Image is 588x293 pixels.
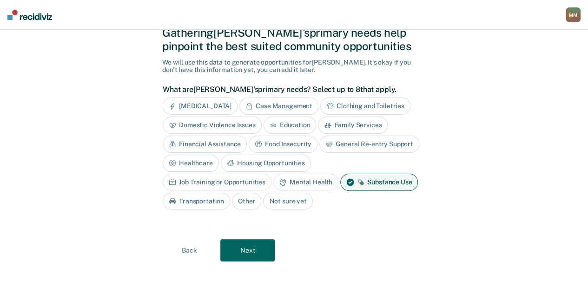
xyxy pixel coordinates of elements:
div: Clothing and Toiletries [320,98,410,115]
button: MM [566,7,581,22]
div: Substance Use [340,174,418,191]
div: We will use this data to generate opportunities for [PERSON_NAME] . It's okay if you don't have t... [162,59,426,74]
div: Gathering [PERSON_NAME]'s primary needs help pinpoint the best suited community opportunities [162,26,426,53]
div: Domestic Violence Issues [163,117,262,134]
div: Job Training or Opportunities [163,174,271,191]
img: Recidiviz [7,10,52,20]
div: Housing Opportunities [221,155,311,172]
div: Other [232,193,261,210]
div: Case Management [239,98,318,115]
div: [MEDICAL_DATA] [163,98,238,115]
div: Family Services [318,117,388,134]
div: Healthcare [163,155,219,172]
label: What are [PERSON_NAME]'s primary needs? Select up to 8 that apply. [163,85,421,94]
div: Mental Health [273,174,338,191]
div: M M [566,7,581,22]
div: Food Insecurity [249,136,317,153]
div: Not sure yet [263,193,312,210]
div: Education [264,117,317,134]
div: Transportation [163,193,230,210]
div: Financial Assistance [163,136,247,153]
button: Next [220,239,275,261]
button: Back [162,239,217,261]
div: General Re-entry Support [319,136,419,153]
